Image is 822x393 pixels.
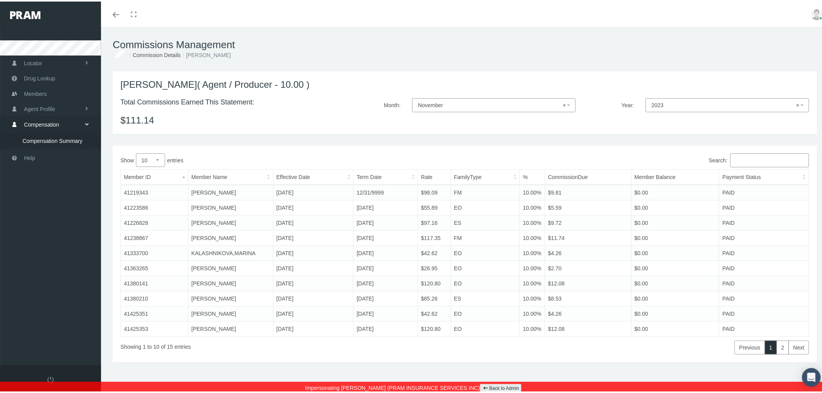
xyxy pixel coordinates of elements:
label: Month: [348,97,406,111]
td: PAID [719,244,809,259]
td: [DATE] [354,244,418,259]
span: 2023 [651,99,799,108]
td: $55.89 [418,199,451,214]
td: [DATE] [273,275,354,290]
td: 10.00% [520,275,545,290]
td: [DATE] [354,259,418,275]
td: ES [451,214,520,229]
td: $5.59 [545,199,631,214]
td: 41238867 [121,229,188,244]
td: $12.08 [545,275,631,290]
td: [PERSON_NAME] [188,290,273,305]
td: $4.26 [545,244,631,259]
th: Member Name: activate to sort column ascending [188,168,273,183]
td: PAID [719,183,809,199]
td: PAID [719,229,809,244]
select: Showentries [136,152,165,165]
td: 10.00% [520,259,545,275]
h3: $111.14 [120,113,342,125]
td: 10.00% [520,305,545,320]
td: $0.00 [631,199,719,214]
td: FM [451,183,520,199]
img: PRAM_20_x_78.png [10,10,40,17]
span: Compensation Summary [23,133,82,146]
a: 2 [777,339,789,353]
td: [DATE] [273,305,354,320]
td: 41425353 [121,320,188,335]
td: [DATE] [354,305,418,320]
td: $120.80 [418,275,451,290]
th: Member Balance [631,168,719,183]
th: CommissionDue [545,168,631,183]
span: November [412,97,576,111]
span: 2023 [646,97,809,111]
div: Open Intercom Messenger [802,367,821,385]
td: 10.00% [520,244,545,259]
td: $0.00 [631,320,719,335]
td: 41333700 [121,244,188,259]
td: 41226828 [121,214,188,229]
th: Term Date: activate to sort column ascending [354,168,418,183]
td: PAID [719,259,809,275]
span: Members [24,85,47,100]
th: Effective Date: activate to sort column ascending [273,168,354,183]
td: EO [451,244,520,259]
td: EO [451,305,520,320]
td: [PERSON_NAME] [188,275,273,290]
td: 10.00% [520,229,545,244]
td: KALASHNIKOVA,MARINA [188,244,273,259]
td: $9.72 [545,214,631,229]
td: $0.00 [631,259,719,275]
label: Search: [465,152,810,166]
span: November [418,99,565,108]
td: PAID [719,275,809,290]
td: [DATE] [354,229,418,244]
td: $98.09 [418,183,451,199]
span: × [563,99,569,108]
td: [PERSON_NAME] [188,214,273,229]
td: $42.62 [418,305,451,320]
td: 10.00% [520,199,545,214]
td: [DATE] [273,320,354,335]
span: Drug Lookup [24,70,55,84]
td: 41425351 [121,305,188,320]
th: Member ID: activate to sort column descending [121,168,188,183]
td: FM [451,229,520,244]
li: [PERSON_NAME] [181,49,231,58]
td: ES [451,290,520,305]
td: 10.00% [520,214,545,229]
td: 10.00% [520,183,545,199]
span: Help [24,149,35,164]
td: $0.00 [631,183,719,199]
td: [DATE] [354,199,418,214]
td: PAID [719,290,809,305]
th: Payment Status: activate to sort column ascending [719,168,809,183]
td: [DATE] [354,290,418,305]
a: Back to Admin [480,383,522,391]
td: $11.74 [545,229,631,244]
td: $0.00 [631,290,719,305]
td: [PERSON_NAME] [188,259,273,275]
td: [DATE] [273,244,354,259]
td: $12.08 [545,320,631,335]
td: 41363265 [121,259,188,275]
td: PAID [719,320,809,335]
td: $9.81 [545,183,631,199]
td: PAID [719,199,809,214]
td: 41380210 [121,290,188,305]
td: 10.00% [520,290,545,305]
td: $0.00 [631,229,719,244]
td: [PERSON_NAME] [188,199,273,214]
td: 10.00% [520,320,545,335]
td: 41219343 [121,183,188,199]
li: Commission Details [127,49,181,58]
span: Compensation [24,116,59,130]
th: % [520,168,545,183]
td: $8.53 [545,290,631,305]
td: $26.95 [418,259,451,275]
td: EO [451,320,520,335]
h4: Total Commissions Earned This Statement: [120,97,342,105]
th: FamilyType: activate to sort column ascending [451,168,520,183]
td: [DATE] [273,290,354,305]
td: $42.62 [418,244,451,259]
